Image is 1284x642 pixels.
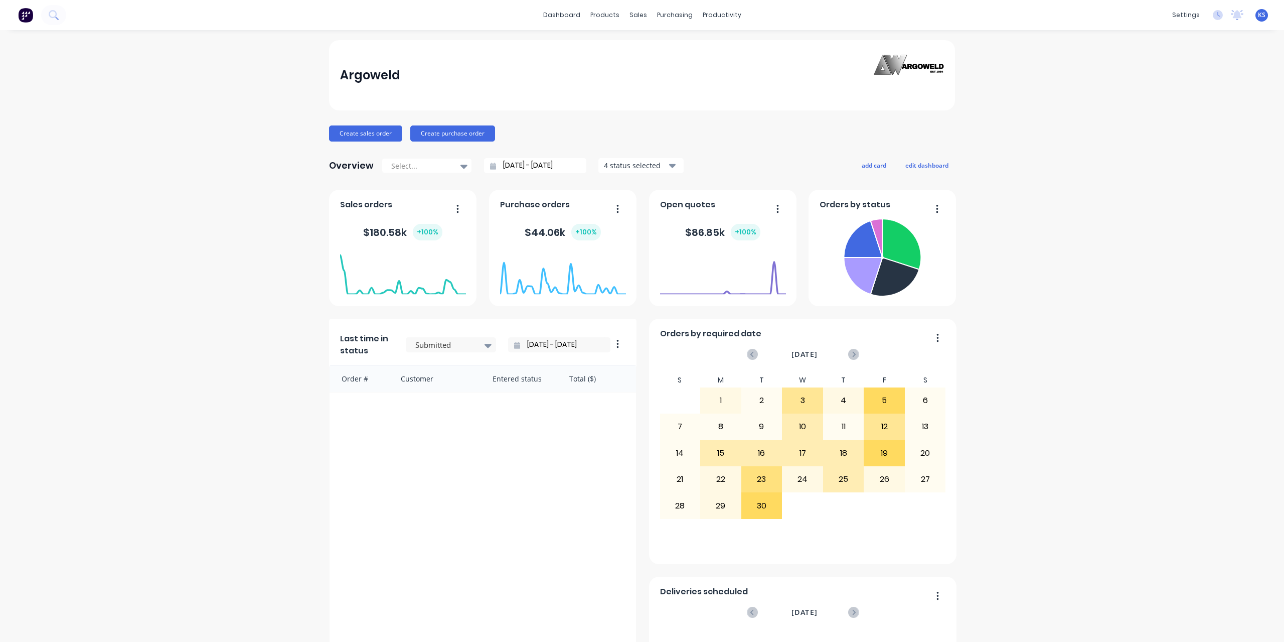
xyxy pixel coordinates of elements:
[660,414,700,439] div: 7
[525,224,601,240] div: $ 44.06k
[823,373,864,388] div: T
[1167,8,1205,23] div: settings
[824,388,864,413] div: 4
[791,607,818,618] span: [DATE]
[731,224,760,240] div: + 100 %
[742,441,782,466] div: 16
[855,159,893,172] button: add card
[864,414,904,439] div: 12
[660,199,715,211] span: Open quotes
[782,414,823,439] div: 10
[905,441,945,466] div: 20
[782,441,823,466] div: 17
[701,388,741,413] div: 1
[824,441,864,466] div: 18
[700,373,741,388] div: M
[329,125,402,142] button: Create sales order
[483,365,559,392] div: Entered status
[824,414,864,439] div: 11
[660,441,700,466] div: 14
[329,156,374,176] div: Overview
[520,337,606,352] input: Filter by date
[899,159,955,172] button: edit dashboard
[782,373,823,388] div: W
[742,414,782,439] div: 9
[363,224,442,240] div: $ 180.58k
[698,8,746,23] div: productivity
[571,224,601,240] div: + 100 %
[791,349,818,360] span: [DATE]
[864,467,904,492] div: 26
[340,65,400,85] div: Argoweld
[1258,11,1265,20] span: KS
[660,586,748,598] span: Deliveries scheduled
[864,441,904,466] div: 19
[701,414,741,439] div: 8
[500,199,570,211] span: Purchase orders
[741,373,782,388] div: T
[905,467,945,492] div: 27
[782,467,823,492] div: 24
[18,8,33,23] img: Factory
[701,441,741,466] div: 15
[742,493,782,518] div: 30
[701,493,741,518] div: 29
[824,467,864,492] div: 25
[685,224,760,240] div: $ 86.85k
[598,158,684,173] button: 4 status selected
[330,365,391,392] div: Order #
[701,467,741,492] div: 22
[652,8,698,23] div: purchasing
[340,199,392,211] span: Sales orders
[624,8,652,23] div: sales
[864,388,904,413] div: 5
[660,373,701,388] div: S
[559,365,636,392] div: Total ($)
[782,388,823,413] div: 3
[585,8,624,23] div: products
[660,467,700,492] div: 21
[905,373,946,388] div: S
[604,160,667,171] div: 4 status selected
[742,388,782,413] div: 2
[874,55,944,96] img: Argoweld
[391,365,483,392] div: Customer
[742,467,782,492] div: 23
[864,373,905,388] div: F
[410,125,495,142] button: Create purchase order
[340,333,394,357] span: Last time in status
[413,224,442,240] div: + 100 %
[820,199,890,211] span: Orders by status
[660,493,700,518] div: 28
[538,8,585,23] a: dashboard
[905,414,945,439] div: 13
[905,388,945,413] div: 6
